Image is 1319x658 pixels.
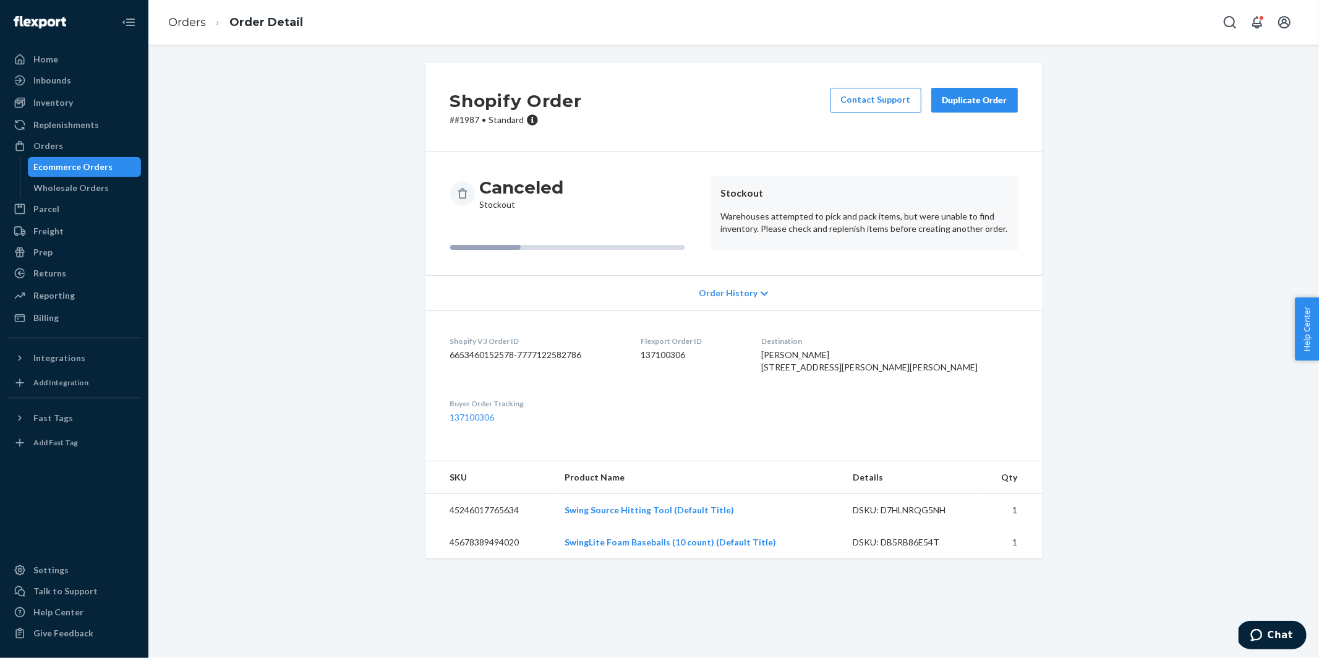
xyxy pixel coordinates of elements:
div: Add Integration [33,377,88,388]
a: Billing [7,308,141,328]
ol: breadcrumbs [158,4,313,41]
div: Talk to Support [33,585,98,597]
a: Wholesale Orders [28,178,142,198]
button: Give Feedback [7,623,141,643]
div: Replenishments [33,119,99,131]
th: Details [843,461,980,494]
dt: Shopify V3 Order ID [450,336,621,346]
button: Open notifications [1245,10,1270,35]
div: DSKU: D7HLNRQG5NH [853,504,970,516]
th: Product Name [555,461,843,494]
a: Replenishments [7,115,141,135]
a: Prep [7,242,141,262]
a: Orders [7,136,141,156]
div: Add Fast Tag [33,437,78,448]
div: Parcel [33,203,59,215]
td: 1 [979,494,1042,527]
td: 45246017765634 [425,494,555,527]
div: Inventory [33,96,73,109]
a: Parcel [7,199,141,219]
div: Home [33,53,58,66]
a: Help Center [7,602,141,622]
div: Stockout [480,176,564,211]
dt: Destination [762,336,1018,346]
dt: Flexport Order ID [641,336,742,346]
p: Warehouses attempted to pick and pack items, but were unable to find inventory. Please check and ... [720,210,1008,235]
h2: Shopify Order [450,88,582,114]
a: Freight [7,221,141,241]
h3: Canceled [480,176,564,199]
button: Integrations [7,348,141,368]
header: Stockout [720,186,1008,200]
a: SwingLite Foam Baseballs (10 count) (Default Title) [565,537,776,547]
a: Home [7,49,141,69]
span: Order History [699,287,758,299]
div: DSKU: DB5RB86E54T [853,536,970,549]
div: Ecommerce Orders [34,161,113,173]
a: Add Fast Tag [7,433,141,453]
th: SKU [425,461,555,494]
button: Help Center [1295,297,1319,361]
div: Orders [33,140,63,152]
div: Integrations [33,352,85,364]
div: Billing [33,312,59,324]
img: Flexport logo [14,16,66,28]
a: Order Detail [229,15,303,29]
td: 1 [979,526,1042,558]
a: Orders [168,15,206,29]
div: Reporting [33,289,75,302]
span: • [482,114,487,125]
div: Settings [33,564,69,576]
a: 137100306 [450,412,495,422]
button: Close Navigation [116,10,141,35]
div: Freight [33,225,64,237]
div: Give Feedback [33,627,93,639]
button: Open Search Box [1218,10,1242,35]
button: Open account menu [1272,10,1297,35]
a: Settings [7,560,141,580]
div: Wholesale Orders [34,182,109,194]
a: Contact Support [830,88,921,113]
div: Duplicate Order [942,94,1007,106]
span: [PERSON_NAME] [STREET_ADDRESS][PERSON_NAME][PERSON_NAME] [762,349,978,372]
div: Prep [33,246,53,258]
button: Talk to Support [7,581,141,601]
a: Inbounds [7,70,141,90]
button: Fast Tags [7,408,141,428]
dt: Buyer Order Tracking [450,398,621,409]
div: Inbounds [33,74,71,87]
a: Returns [7,263,141,283]
span: Standard [489,114,524,125]
p: # #1987 [450,114,582,126]
div: Help Center [33,606,83,618]
td: 45678389494020 [425,526,555,558]
a: Swing Source Hitting Tool (Default Title) [565,505,734,515]
div: Fast Tags [33,412,73,424]
a: Reporting [7,286,141,305]
div: Returns [33,267,66,280]
a: Add Integration [7,373,141,393]
dd: 6653460152578-7777122582786 [450,349,621,361]
th: Qty [979,461,1042,494]
iframe: Opens a widget where you can chat to one of our agents [1239,621,1307,652]
button: Duplicate Order [931,88,1018,113]
a: Inventory [7,93,141,113]
dd: 137100306 [641,349,742,361]
a: Ecommerce Orders [28,157,142,177]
